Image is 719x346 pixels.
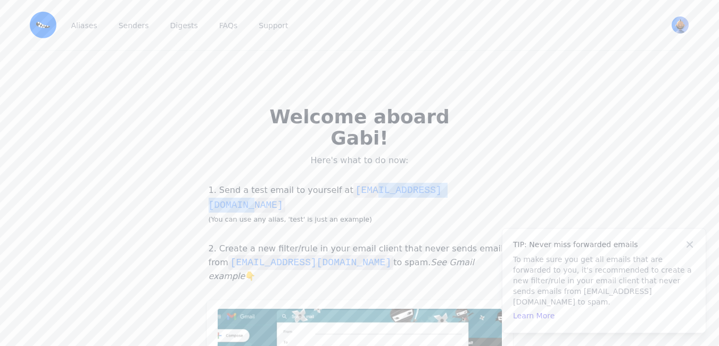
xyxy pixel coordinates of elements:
h2: Welcome aboard Gabi! [241,106,479,149]
code: [EMAIL_ADDRESS][DOMAIN_NAME] [209,183,442,213]
a: Learn More [513,311,555,320]
button: User menu [671,15,690,35]
p: To make sure you get all emails that are forwarded to you, it's recommended to create a new filte... [513,254,695,307]
img: Gabi's Avatar [672,16,689,33]
p: 2. Create a new filter/rule in your email client that never sends emails from to spam. 👇 [206,242,513,283]
p: 1. Send a test email to yourself at [206,183,513,225]
img: Email Monster [30,12,56,38]
small: (You can use any alias, 'test' is just an example) [209,215,373,223]
p: Here's what to do now: [241,155,479,166]
code: [EMAIL_ADDRESS][DOMAIN_NAME] [228,255,393,270]
h4: TIP: Never miss forwarded emails [513,239,695,250]
i: See Gmail example [209,257,474,281]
